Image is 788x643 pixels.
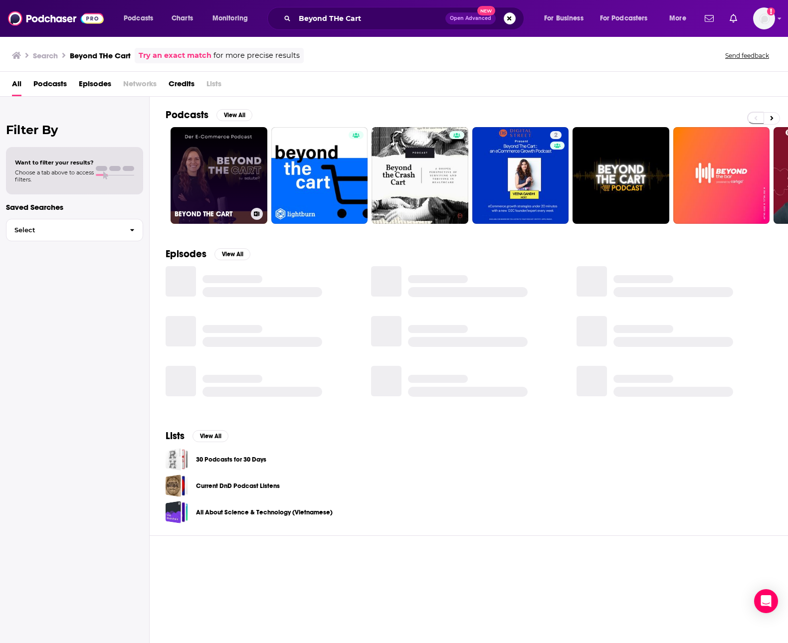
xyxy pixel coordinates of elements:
[593,10,662,26] button: open menu
[754,589,778,613] div: Open Intercom Messenger
[277,7,534,30] div: Search podcasts, credits, & more...
[166,448,188,471] a: 30 Podcasts for 30 Days
[124,11,153,25] span: Podcasts
[166,475,188,497] a: Current DnD Podcast Listens
[196,481,280,491] a: Current DnD Podcast Listens
[216,109,252,121] button: View All
[662,10,699,26] button: open menu
[15,169,94,183] span: Choose a tab above to access filters.
[213,50,300,61] span: for more precise results
[12,76,21,96] a: All
[123,76,157,96] span: Networks
[166,430,185,442] h2: Lists
[193,430,228,442] button: View All
[701,10,718,27] a: Show notifications dropdown
[33,51,58,60] h3: Search
[206,76,221,96] span: Lists
[171,127,267,224] a: BEYOND THE CART
[477,6,495,15] span: New
[166,248,206,260] h2: Episodes
[166,109,208,121] h2: Podcasts
[8,9,104,28] img: Podchaser - Follow, Share and Rate Podcasts
[6,202,143,212] p: Saved Searches
[139,50,211,61] a: Try an exact match
[544,11,584,25] span: For Business
[70,51,131,60] h3: Beyond THe Cart
[117,10,166,26] button: open menu
[554,131,558,141] span: 2
[196,454,266,465] a: 30 Podcasts for 30 Days
[166,430,228,442] a: ListsView All
[767,7,775,15] svg: Add a profile image
[175,210,247,218] h3: BEYOND THE CART
[15,159,94,166] span: Want to filter your results?
[165,10,199,26] a: Charts
[214,248,250,260] button: View All
[726,10,741,27] a: Show notifications dropdown
[205,10,261,26] button: open menu
[550,131,562,139] a: 2
[6,123,143,137] h2: Filter By
[295,10,445,26] input: Search podcasts, credits, & more...
[166,248,250,260] a: EpisodesView All
[33,76,67,96] a: Podcasts
[212,11,248,25] span: Monitoring
[600,11,648,25] span: For Podcasters
[450,16,491,21] span: Open Advanced
[753,7,775,29] span: Logged in as TrevorC
[172,11,193,25] span: Charts
[166,501,188,523] a: All About Science & Technology (Vietnamese)
[472,127,569,224] a: 2
[169,76,195,96] a: Credits
[753,7,775,29] button: Show profile menu
[196,507,333,518] a: All About Science & Technology (Vietnamese)
[445,12,496,24] button: Open AdvancedNew
[166,109,252,121] a: PodcastsView All
[537,10,596,26] button: open menu
[669,11,686,25] span: More
[79,76,111,96] a: Episodes
[6,219,143,241] button: Select
[753,7,775,29] img: User Profile
[722,51,772,60] button: Send feedback
[6,227,122,233] span: Select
